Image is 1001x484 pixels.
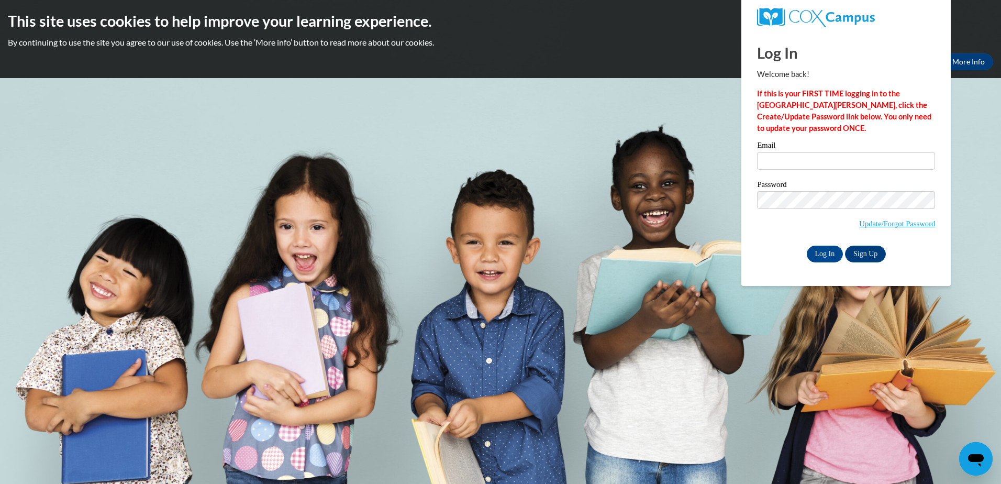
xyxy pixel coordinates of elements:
strong: If this is your FIRST TIME logging in to the [GEOGRAPHIC_DATA][PERSON_NAME], click the Create/Upd... [757,89,931,133]
input: Log In [807,246,843,262]
p: By continuing to use the site you agree to our use of cookies. Use the ‘More info’ button to read... [8,37,993,48]
a: More Info [944,53,993,70]
h2: This site uses cookies to help improve your learning experience. [8,10,993,31]
a: COX Campus [757,8,935,27]
p: Welcome back! [757,69,935,80]
iframe: Button to launch messaging window [959,442,993,476]
a: Sign Up [845,246,886,262]
label: Password [757,181,935,191]
img: COX Campus [757,8,874,27]
h1: Log In [757,42,935,63]
a: Update/Forgot Password [859,219,935,228]
label: Email [757,141,935,152]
